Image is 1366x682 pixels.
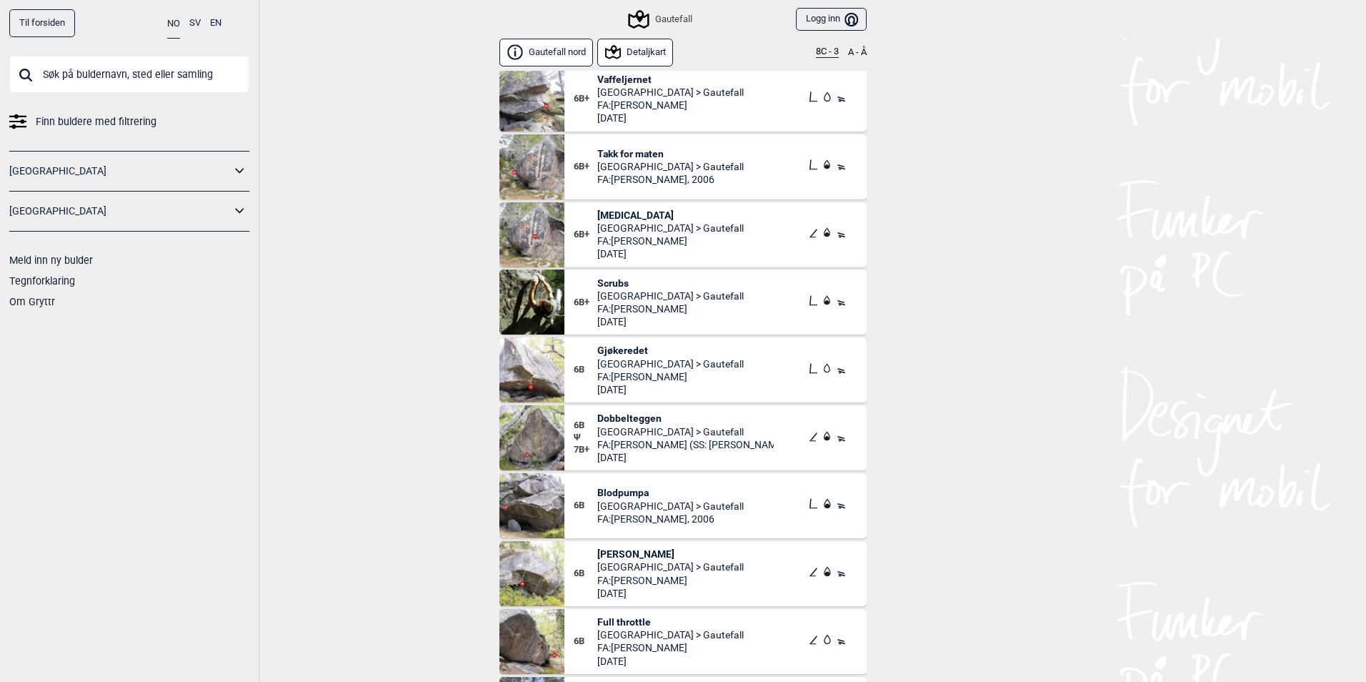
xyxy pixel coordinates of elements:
[9,56,249,93] input: Søk på buldernavn, sted eller samling
[9,296,55,307] a: Om Gryttr
[574,93,597,105] span: 6B+
[574,229,597,241] span: 6B+
[630,11,692,28] div: Gautefall
[597,383,744,396] span: [DATE]
[499,270,867,335] div: Scrubs 2301026B+Scrubs[GEOGRAPHIC_DATA] > GautefallFA:[PERSON_NAME][DATE]
[597,112,744,124] span: [DATE]
[597,222,744,234] span: [GEOGRAPHIC_DATA] > Gautefall
[597,641,744,654] span: FA: [PERSON_NAME]
[499,337,564,402] img: Gjokeredet
[9,254,93,266] a: Meld inn ny bulder
[574,161,597,173] span: 6B+
[597,574,744,587] span: FA: [PERSON_NAME]
[574,636,597,648] span: 6B
[167,9,180,39] button: NO
[816,46,839,58] button: 8C - 3
[597,290,744,302] span: [GEOGRAPHIC_DATA] > Gautefall
[597,357,744,370] span: [GEOGRAPHIC_DATA] > Gautefall
[597,160,744,173] span: [GEOGRAPHIC_DATA] > Gautefall
[597,86,744,99] span: [GEOGRAPHIC_DATA] > Gautefall
[597,560,744,573] span: [GEOGRAPHIC_DATA] > Gautefall
[574,568,597,580] span: 6B
[574,364,597,376] span: 6B
[499,134,867,199] div: Takk for maten 2305286B+Takk for maten[GEOGRAPHIC_DATA] > GautefallFA:[PERSON_NAME], 2006
[597,234,744,247] span: FA: [PERSON_NAME]
[499,66,867,132] div: Vaffeljernet6B+Vaffeljernet[GEOGRAPHIC_DATA] > GautefallFA:[PERSON_NAME][DATE]
[597,655,744,668] span: [DATE]
[597,73,744,86] span: Vaffeljernet
[597,425,774,438] span: [GEOGRAPHIC_DATA] > Gautefall
[597,209,744,222] span: [MEDICAL_DATA]
[597,486,744,499] span: Blodpumpa
[499,405,867,470] div: Dobbelteggen6BΨ7B+Dobbelteggen[GEOGRAPHIC_DATA] > GautefallFA:[PERSON_NAME] (SS: [PERSON_NAME] 20...
[499,270,564,335] img: Scrubs 230102
[597,412,774,425] span: Dobbelteggen
[597,513,744,525] span: FA: [PERSON_NAME], 2006
[597,370,744,383] span: FA: [PERSON_NAME]
[597,277,744,290] span: Scrubs
[499,39,593,66] button: Gautefall nord
[597,315,744,328] span: [DATE]
[848,46,867,58] button: A - Å
[574,444,597,456] span: 7B+
[499,337,867,402] div: Gjokeredet6BGjøkeredet[GEOGRAPHIC_DATA] > GautefallFA:[PERSON_NAME][DATE]
[597,616,744,628] span: Full throttle
[9,201,231,222] a: [GEOGRAPHIC_DATA]
[9,112,249,132] a: Finn buldere med filtrering
[499,473,867,538] div: Blodpumpa 2305286BBlodpumpa[GEOGRAPHIC_DATA] > GautefallFA:[PERSON_NAME], 2006
[499,541,867,606] div: Fu rua6B[PERSON_NAME][GEOGRAPHIC_DATA] > GautefallFA:[PERSON_NAME][DATE]
[597,344,744,357] span: Gjøkeredet
[499,405,564,470] img: Dobbelteggen
[499,609,564,674] img: Full throttle
[597,451,774,464] span: [DATE]
[597,247,744,260] span: [DATE]
[499,609,867,674] div: Full throttle6BFull throttle[GEOGRAPHIC_DATA] > GautefallFA:[PERSON_NAME][DATE]
[597,628,744,641] span: [GEOGRAPHIC_DATA] > Gautefall
[597,500,744,513] span: [GEOGRAPHIC_DATA] > Gautefall
[499,134,564,199] img: Takk for maten 230528
[499,202,867,267] div: Shark Attack6B+[MEDICAL_DATA][GEOGRAPHIC_DATA] > GautefallFA:[PERSON_NAME][DATE]
[574,420,597,432] span: 6B
[9,161,231,182] a: [GEOGRAPHIC_DATA]
[36,112,156,132] span: Finn buldere med filtrering
[574,412,597,464] div: Ψ
[499,473,564,538] img: Blodpumpa 230528
[597,173,744,186] span: FA: [PERSON_NAME], 2006
[597,39,673,66] button: Detaljkart
[597,302,744,315] span: FA: [PERSON_NAME]
[597,147,744,160] span: Takk for maten
[9,275,75,287] a: Tegnforklaring
[210,9,221,37] button: EN
[9,9,75,37] a: Til forsiden
[499,202,564,267] img: Shark Attack
[597,438,774,451] span: FA: [PERSON_NAME] (SS: [PERSON_NAME] 2010.08)
[597,548,744,560] span: [PERSON_NAME]
[189,9,201,37] button: SV
[574,500,597,512] span: 6B
[499,541,564,606] img: Fu rua
[597,99,744,112] span: FA: [PERSON_NAME]
[499,66,564,132] img: Vaffeljernet
[597,587,744,600] span: [DATE]
[574,297,597,309] span: 6B+
[796,8,867,31] button: Logg inn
